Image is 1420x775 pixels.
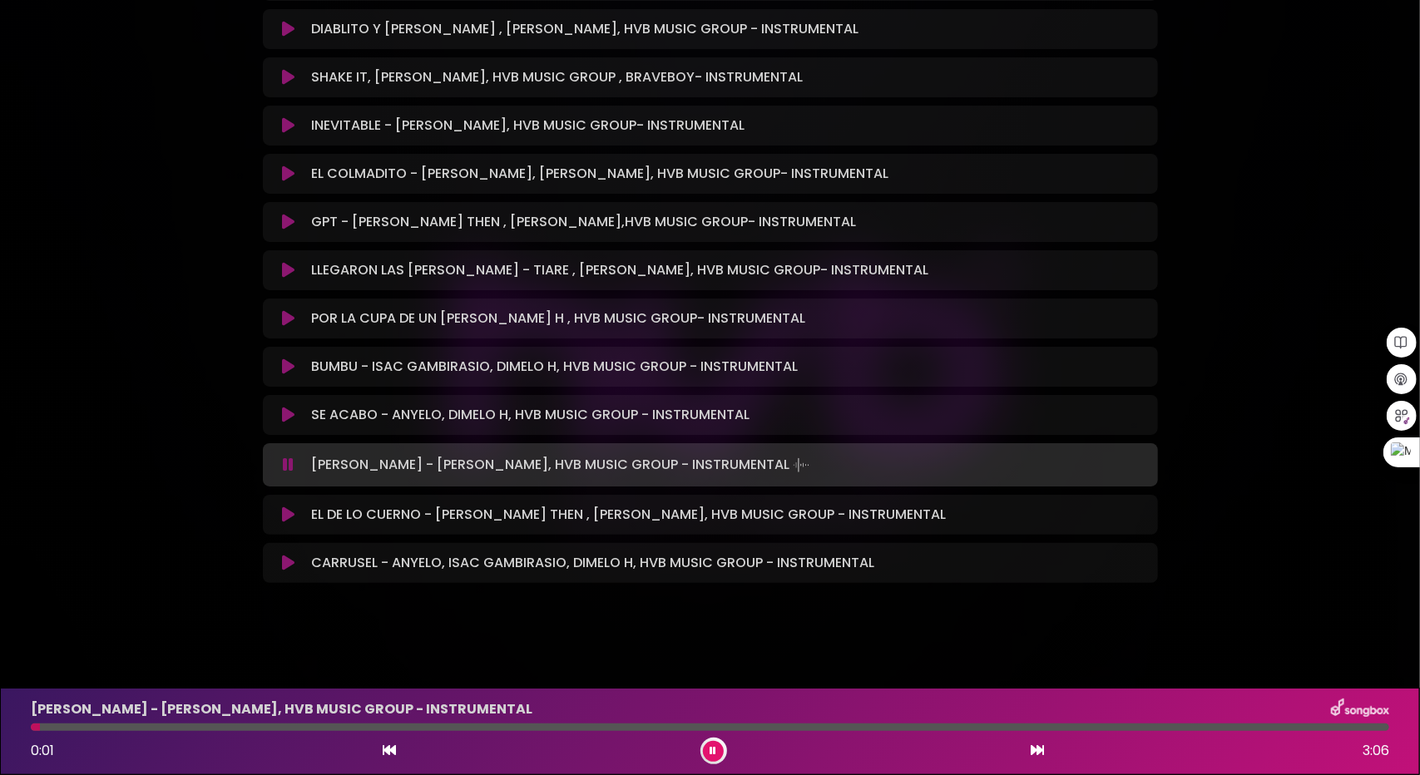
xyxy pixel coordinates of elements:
[311,505,946,525] p: EL DE LO CUERNO - [PERSON_NAME] THEN , [PERSON_NAME], HVB MUSIC GROUP - INSTRUMENTAL
[311,67,803,87] p: SHAKE IT, [PERSON_NAME], HVB MUSIC GROUP , BRAVEBOY- INSTRUMENTAL
[311,19,858,39] p: DIABLITO Y [PERSON_NAME] , [PERSON_NAME], HVB MUSIC GROUP - INSTRUMENTAL
[789,453,813,476] img: waveform4.gif
[311,212,856,232] p: GPT - [PERSON_NAME] THEN , [PERSON_NAME],HVB MUSIC GROUP- INSTRUMENTAL
[311,553,874,573] p: CARRUSEL - ANYELO, ISAC GAMBIRASIO, DIMELO H, HVB MUSIC GROUP - INSTRUMENTAL
[311,164,888,184] p: EL COLMADITO - [PERSON_NAME], [PERSON_NAME], HVB MUSIC GROUP- INSTRUMENTAL
[311,116,745,136] p: INEVITABLE - [PERSON_NAME], HVB MUSIC GROUP- INSTRUMENTAL
[311,405,750,425] p: SE ACABO - ANYELO, DIMELO H, HVB MUSIC GROUP - INSTRUMENTAL
[311,357,798,377] p: BUMBU - ISAC GAMBIRASIO, DIMELO H, HVB MUSIC GROUP - INSTRUMENTAL
[311,453,813,476] p: [PERSON_NAME] - [PERSON_NAME], HVB MUSIC GROUP - INSTRUMENTAL
[311,309,805,328] p: POR LA CUPA DE UN [PERSON_NAME] H , HVB MUSIC GROUP- INSTRUMENTAL
[311,260,928,280] p: LLEGARON LAS [PERSON_NAME] - TIARE , [PERSON_NAME], HVB MUSIC GROUP- INSTRUMENTAL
